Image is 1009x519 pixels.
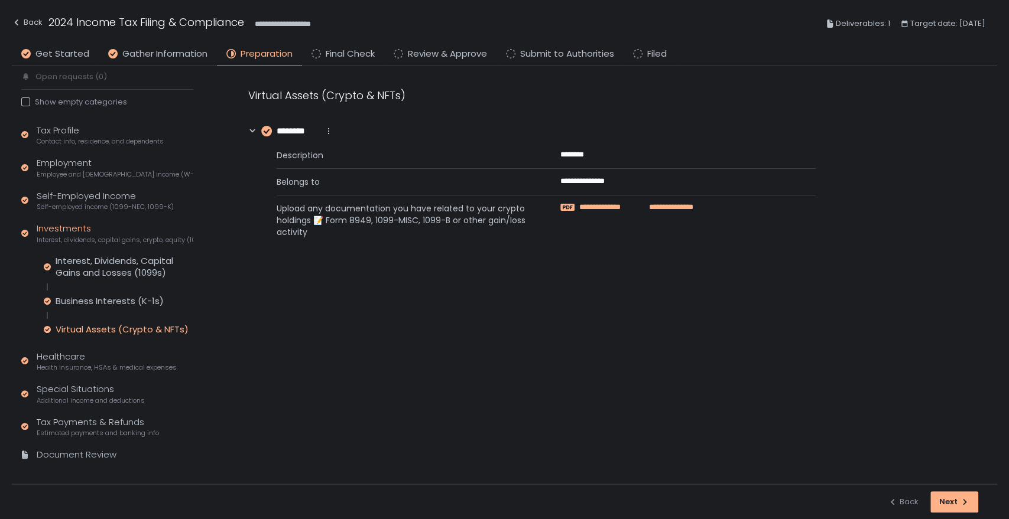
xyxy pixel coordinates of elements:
[248,87,816,103] div: Virtual Assets (Crypto & NFTs)
[836,17,890,31] span: Deliverables: 1
[939,497,969,507] div: Next
[326,47,375,61] span: Final Check
[35,47,89,61] span: Get Started
[277,149,532,161] span: Description
[277,176,532,188] span: Belongs to
[888,491,919,513] button: Back
[37,236,193,244] span: Interest, dividends, capital gains, crypto, equity (1099s, K-1s)
[520,47,614,61] span: Submit to Authorities
[56,295,164,307] div: Business Interests (K-1s)
[37,396,145,405] span: Additional income and deductions
[37,170,193,179] span: Employee and [DEMOGRAPHIC_DATA] income (W-2s)
[37,416,159,438] div: Tax Payments & Refunds
[647,47,667,61] span: Filed
[12,14,43,34] button: Back
[37,383,145,405] div: Special Situations
[888,497,919,507] div: Back
[408,47,487,61] span: Review & Approve
[37,350,177,373] div: Healthcare
[241,47,293,61] span: Preparation
[37,363,177,372] span: Health insurance, HSAs & medical expenses
[277,203,532,238] span: Upload any documentation you have related to your crypto holdings 📝 Form 8949, 1099-MISC, 1099-B ...
[37,156,193,179] div: Employment
[12,15,43,30] div: Back
[35,71,107,82] span: Open requests (0)
[48,14,244,30] h1: 2024 Income Tax Filing & Compliance
[56,255,193,279] div: Interest, Dividends, Capital Gains and Losses (1099s)
[37,203,174,211] span: Self-employed income (1099-NEC, 1099-K)
[56,324,189,335] div: Virtual Assets (Crypto & NFTs)
[37,137,164,146] span: Contact info, residence, and dependents
[37,448,116,462] div: Document Review
[122,47,207,61] span: Gather Information
[910,17,985,31] span: Target date: [DATE]
[37,222,193,244] div: Investments
[37,124,164,146] div: Tax Profile
[37,190,174,212] div: Self-Employed Income
[37,429,159,438] span: Estimated payments and banking info
[930,491,978,513] button: Next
